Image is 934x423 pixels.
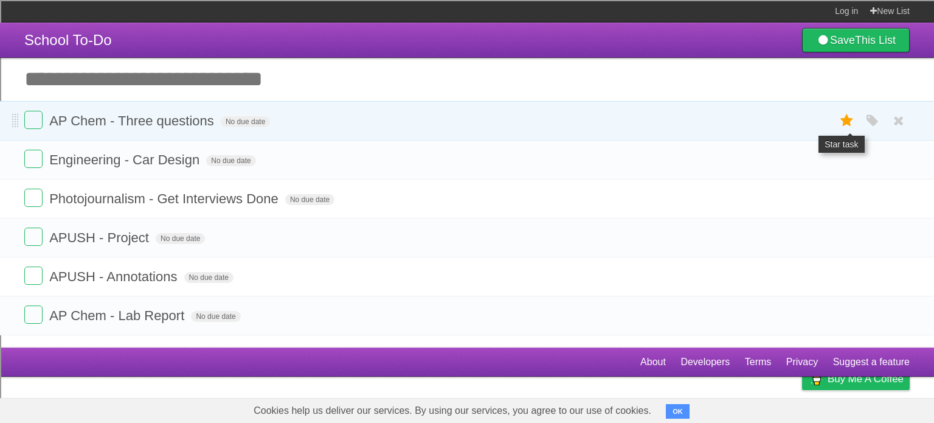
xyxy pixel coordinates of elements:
label: Done [24,189,43,207]
div: Sort A > Z [5,28,929,39]
span: No due date [184,272,233,283]
button: OK [666,404,690,419]
b: This List [855,34,896,46]
label: Done [24,306,43,324]
label: Done [24,150,43,168]
div: Options [5,72,929,83]
label: Star task [835,111,859,131]
div: Home [5,5,254,16]
a: SaveThis List [802,28,910,52]
div: Sign out [5,83,929,94]
span: No due date [221,116,270,127]
span: APUSH - Annotations [49,269,180,284]
span: School To-Do [24,32,112,48]
label: Done [24,267,43,285]
div: Sort New > Old [5,39,929,50]
span: No due date [285,194,334,205]
span: Cookies help us deliver our services. By using our services, you agree to our use of cookies. [241,399,663,423]
span: APUSH - Project [49,230,152,245]
div: Delete [5,61,929,72]
span: Engineering - Car Design [49,152,202,167]
label: Done [24,111,43,129]
span: Photojournalism - Get Interviews Done [49,191,282,206]
span: No due date [156,233,205,244]
div: Move To ... [5,50,929,61]
span: AP Chem - Lab Report [49,308,187,323]
span: No due date [191,311,240,322]
span: AP Chem - Three questions [49,113,217,128]
label: Done [24,228,43,246]
span: No due date [206,155,255,166]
